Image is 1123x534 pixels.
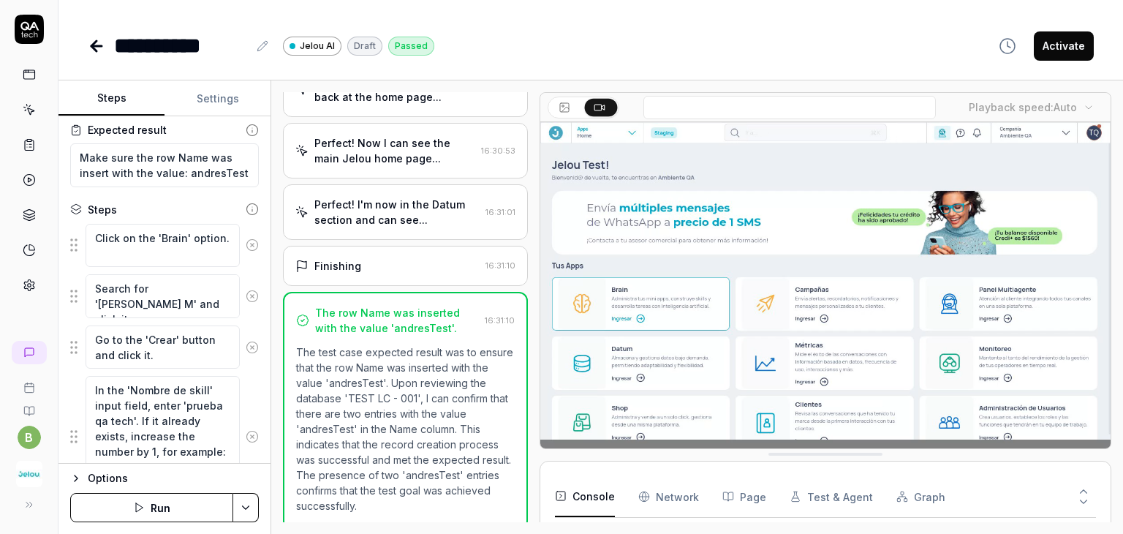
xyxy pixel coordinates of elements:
[240,230,264,260] button: Remove step
[485,315,515,326] time: 16:31:10
[722,476,766,517] button: Page
[240,422,264,451] button: Remove step
[70,493,233,522] button: Run
[790,476,873,517] button: Test & Agent
[88,122,167,138] div: Expected result
[70,274,259,319] div: Suggestions
[485,207,515,217] time: 16:31:01
[314,197,480,227] div: Perfect! I'm now in the Datum section and can see...
[638,476,699,517] button: Network
[314,135,475,166] div: Perfect! Now I can see the main Jelou home page...
[16,461,42,487] img: Jelou AI Logo
[314,258,361,274] div: Finishing
[58,81,165,116] button: Steps
[300,40,335,53] span: Jelou AI
[896,476,945,517] button: Graph
[70,470,259,487] button: Options
[347,37,382,56] div: Draft
[480,84,515,94] time: 16:30:45
[12,341,47,364] a: New conversation
[6,449,52,490] button: Jelou AI Logo
[6,370,52,394] a: Book a call with us
[88,202,117,217] div: Steps
[388,37,434,56] div: Passed
[969,99,1077,115] div: Playback speed:
[240,282,264,311] button: Remove step
[165,81,271,116] button: Settings
[88,470,259,487] div: Options
[18,426,41,449] button: b
[70,223,259,268] div: Suggestions
[296,345,515,514] p: The test case expected result was to ensure that the row Name was inserted with the value 'andres...
[485,260,515,271] time: 16:31:10
[240,333,264,362] button: Remove step
[1034,31,1094,61] button: Activate
[990,31,1025,61] button: View version history
[6,394,52,417] a: Documentation
[555,476,615,517] button: Console
[70,325,259,370] div: Suggestions
[481,146,515,156] time: 16:30:53
[283,36,341,56] a: Jelou AI
[70,375,259,497] div: Suggestions
[315,305,479,336] div: The row Name was inserted with the value 'andresTest'.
